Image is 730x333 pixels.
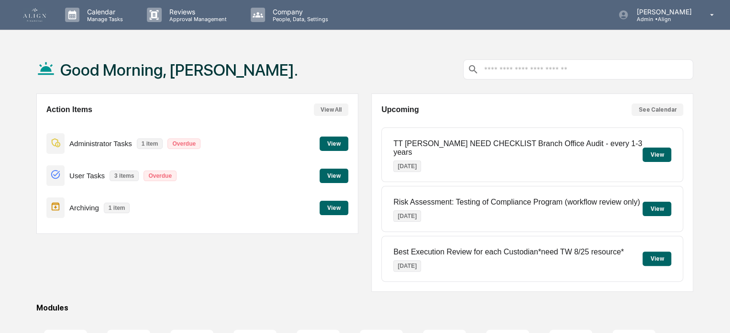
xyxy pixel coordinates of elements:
[642,148,671,162] button: View
[381,105,419,114] h2: Upcoming
[393,210,421,222] p: [DATE]
[631,103,683,116] button: See Calendar
[69,204,99,212] p: Archiving
[642,252,671,266] button: View
[265,16,333,23] p: People, Data, Settings
[393,260,421,272] p: [DATE]
[104,203,130,213] p: 1 item
[314,103,348,116] button: View All
[46,105,92,114] h2: Action Items
[265,8,333,16] p: Company
[629,8,696,16] p: [PERSON_NAME]
[79,16,128,23] p: Manage Tasks
[393,198,640,207] p: Risk Assessment: Testing of Compliance Program (workflow review only)
[642,202,671,216] button: View
[69,139,132,148] p: Administrator Tasks
[167,138,200,149] p: Overdue
[144,171,177,181] p: Overdue
[162,8,232,16] p: Reviews
[162,16,232,23] p: Approval Management
[320,171,348,180] a: View
[320,137,348,151] button: View
[23,8,46,22] img: logo
[320,201,348,215] button: View
[320,203,348,212] a: View
[79,8,128,16] p: Calendar
[60,60,298,80] h1: Good Morning, [PERSON_NAME].
[110,171,139,181] p: 3 items
[393,248,624,256] p: Best Execution Review for each Custodian*need TW 8/25 resource*
[629,16,696,23] p: Admin • Align
[36,303,693,312] div: Modules
[320,138,348,148] a: View
[137,138,163,149] p: 1 item
[69,172,105,180] p: User Tasks
[393,139,642,157] p: TT [PERSON_NAME] NEED CHECKLIST Branch Office Audit - every 1-3 years
[320,169,348,183] button: View
[393,161,421,172] p: [DATE]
